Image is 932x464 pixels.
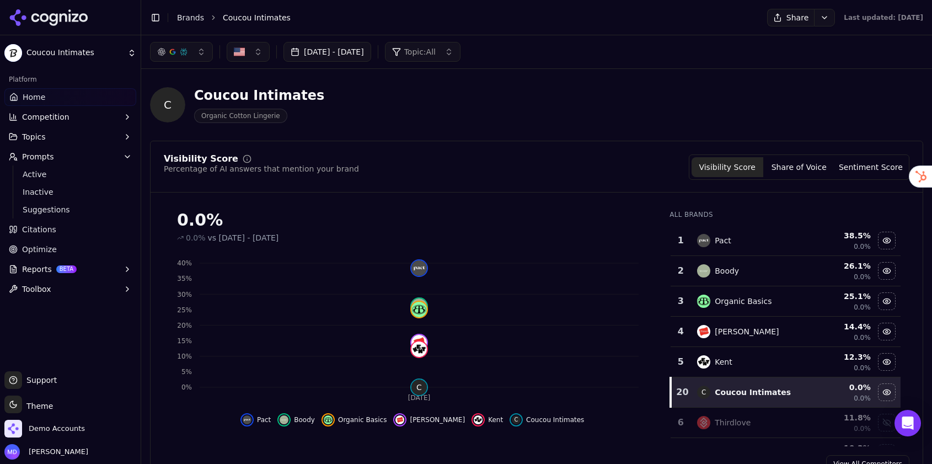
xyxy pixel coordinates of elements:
[878,232,896,249] button: Hide pact data
[894,410,921,436] div: Open Intercom Messenger
[715,387,791,398] div: Coucou Intimates
[835,157,907,177] button: Sentiment Score
[675,264,686,278] div: 2
[22,111,69,122] span: Competition
[18,184,123,200] a: Inactive
[4,44,22,62] img: Coucou Intimates
[4,221,136,238] a: Citations
[510,413,584,426] button: Hide coucou intimates data
[812,230,871,241] div: 38.5 %
[697,386,710,399] span: C
[177,291,192,298] tspan: 30%
[164,163,359,174] div: Percentage of AI answers that mention your brand
[280,415,288,424] img: boody
[23,186,119,198] span: Inactive
[812,260,871,271] div: 26.1 %
[177,353,192,360] tspan: 10%
[488,415,503,424] span: Kent
[878,262,896,280] button: Hide boody data
[878,323,896,340] button: Hide hanes data
[4,260,136,278] button: ReportsBETA
[671,286,901,317] tr: 3organic basicsOrganic Basics25.1%0.0%Hide organic basics data
[854,394,871,403] span: 0.0%
[878,383,896,401] button: Hide coucou intimates data
[671,377,901,408] tr: 20CCoucou Intimates0.0%0.0%Hide coucou intimates data
[812,291,871,302] div: 25.1 %
[177,259,192,267] tspan: 40%
[675,416,686,429] div: 6
[812,442,871,454] div: 10.3 %
[177,13,204,22] a: Brands
[4,71,136,88] div: Platform
[208,232,279,243] span: vs [DATE] - [DATE]
[411,302,427,317] img: organic basics
[324,415,333,424] img: organic basics
[395,415,404,424] img: hanes
[164,154,238,163] div: Visibility Score
[878,353,896,371] button: Hide kent data
[223,12,291,23] span: Coucou Intimates
[177,337,192,345] tspan: 15%
[474,415,483,424] img: kent
[715,356,732,367] div: Kent
[697,264,710,278] img: boody
[4,88,136,106] a: Home
[4,444,20,460] img: Melissa Dowd
[22,224,56,235] span: Citations
[393,413,465,426] button: Hide hanes data
[283,42,371,62] button: [DATE] - [DATE]
[669,210,901,219] div: All Brands
[675,295,686,308] div: 3
[692,157,763,177] button: Visibility Score
[512,415,521,424] span: C
[257,415,271,424] span: Pact
[22,244,57,255] span: Optimize
[277,413,315,426] button: Hide boody data
[22,151,54,162] span: Prompts
[18,167,123,182] a: Active
[715,296,772,307] div: Organic Basics
[671,256,901,286] tr: 2boodyBoody26.1%0.0%Hide boody data
[408,394,431,402] tspan: [DATE]
[22,375,57,386] span: Support
[697,416,710,429] img: thirdlove
[854,424,871,433] span: 0.0%
[4,420,22,438] img: Demo Accounts
[763,157,835,177] button: Share of Voice
[177,306,192,314] tspan: 25%
[181,368,192,376] tspan: 5%
[177,322,192,329] tspan: 20%
[878,414,896,431] button: Show thirdlove data
[812,351,871,362] div: 12.3 %
[240,413,271,426] button: Hide pact data
[22,264,52,275] span: Reports
[56,265,77,273] span: BETA
[23,204,119,215] span: Suggestions
[675,234,686,247] div: 1
[411,335,427,350] img: hanes
[18,202,123,217] a: Suggestions
[844,13,923,22] div: Last updated: [DATE]
[854,333,871,342] span: 0.0%
[322,413,387,426] button: Hide organic basics data
[29,424,85,434] span: Demo Accounts
[177,210,647,230] div: 0.0%
[294,415,315,424] span: Boody
[812,412,871,423] div: 11.8 %
[697,355,710,369] img: kent
[812,321,871,332] div: 14.4 %
[697,234,710,247] img: pact
[404,46,436,57] span: Topic: All
[23,169,119,180] span: Active
[472,413,503,426] button: Hide kent data
[767,9,814,26] button: Share
[234,46,245,57] img: United States
[177,275,192,282] tspan: 35%
[4,148,136,166] button: Prompts
[411,260,427,276] img: pact
[150,87,185,122] span: C
[675,325,686,338] div: 4
[4,241,136,258] a: Optimize
[411,342,427,357] img: kent
[715,326,779,337] div: [PERSON_NAME]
